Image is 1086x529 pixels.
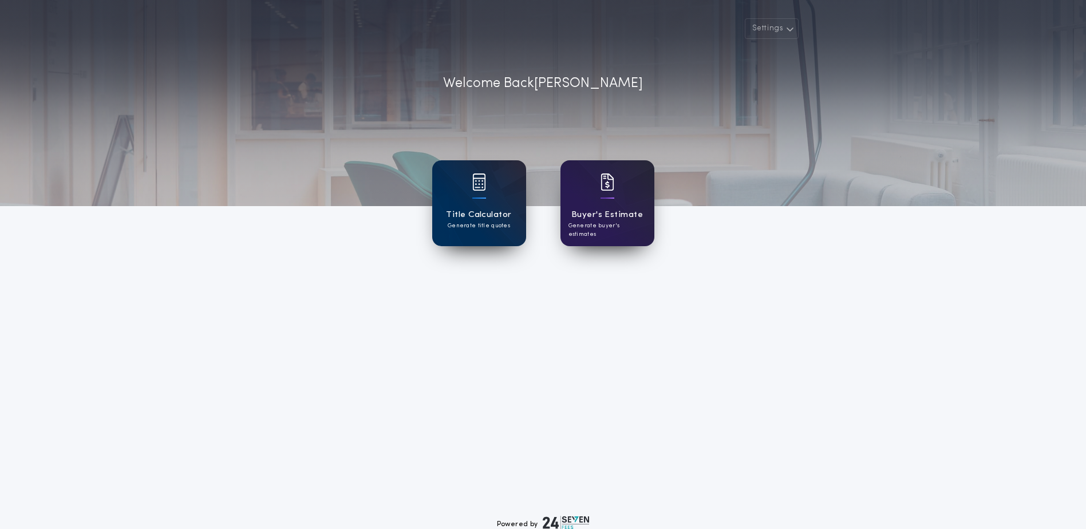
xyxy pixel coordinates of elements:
[446,208,511,222] h1: Title Calculator
[560,160,654,246] a: card iconBuyer's EstimateGenerate buyer's estimates
[443,73,643,94] p: Welcome Back [PERSON_NAME]
[745,18,799,39] button: Settings
[472,173,486,191] img: card icon
[448,222,510,230] p: Generate title quotes
[571,208,643,222] h1: Buyer's Estimate
[432,160,526,246] a: card iconTitle CalculatorGenerate title quotes
[568,222,646,239] p: Generate buyer's estimates
[601,173,614,191] img: card icon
